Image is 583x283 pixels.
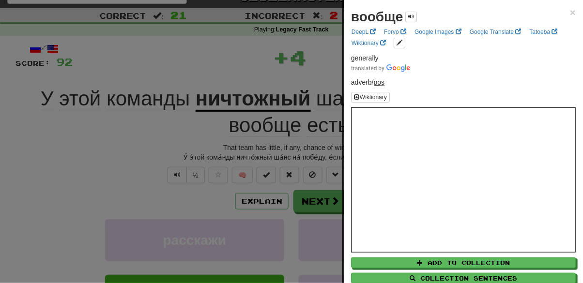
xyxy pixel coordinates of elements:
[351,54,379,62] span: generally
[351,77,576,87] p: adverb /
[351,9,403,24] strong: вообще
[527,27,561,37] a: Tatoeba
[349,27,379,37] a: DeepL
[467,27,524,37] a: Google Translate
[349,38,389,48] a: Wiktionary
[351,92,390,103] button: Wiktionary
[394,38,405,48] button: edit links
[381,27,409,37] a: Forvo
[351,64,410,72] img: Color short
[351,257,576,268] button: Add to Collection
[374,78,385,86] abbr: Degree: Positive, first degree
[570,7,576,18] span: ×
[570,7,576,17] button: Close
[412,27,464,37] a: Google Images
